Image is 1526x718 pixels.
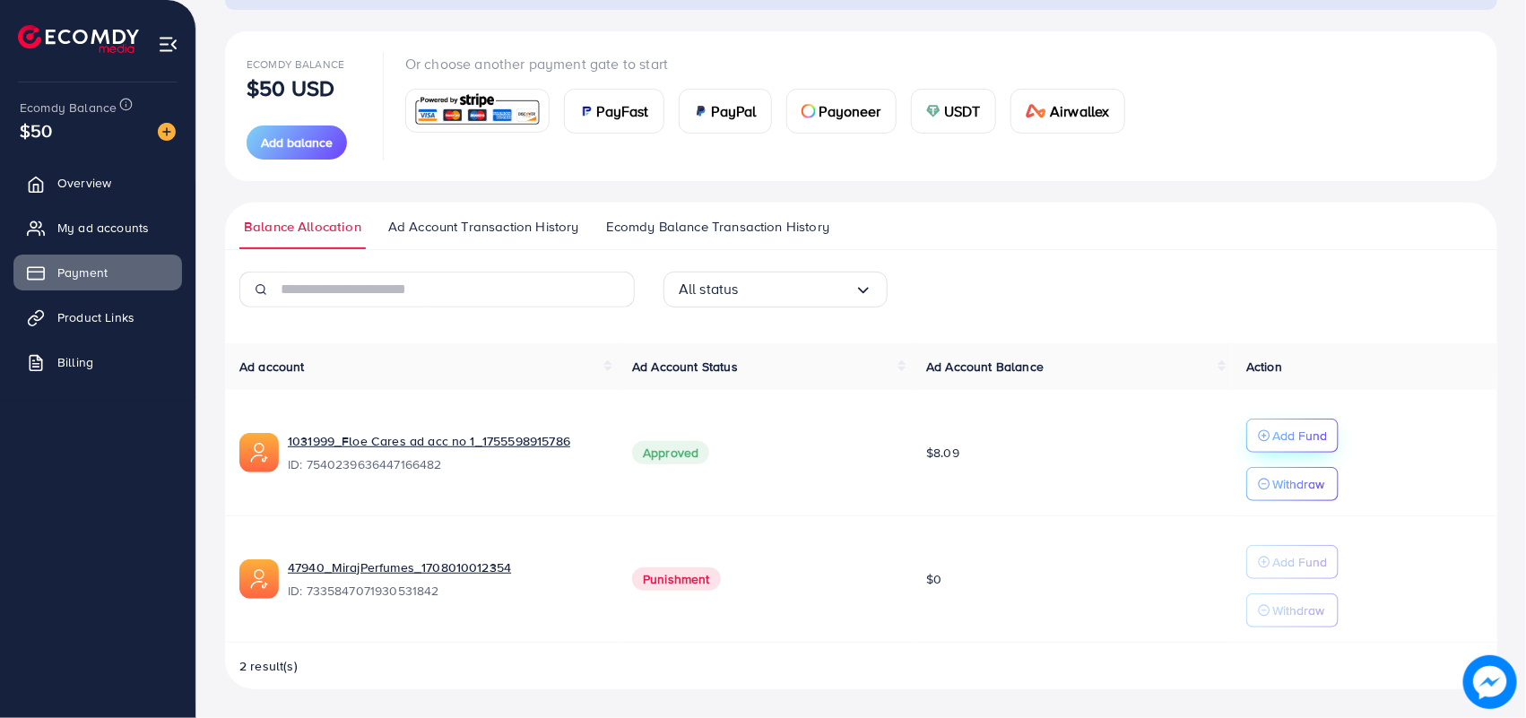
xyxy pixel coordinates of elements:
[926,570,941,588] span: $0
[632,567,721,591] span: Punishment
[288,432,603,473] div: <span class='underline'>1031999_Floe Cares ad acc no 1_1755598915786</span></br>7540239636447166482
[606,217,829,237] span: Ecomdy Balance Transaction History
[288,582,603,600] span: ID: 7335847071930531842
[247,125,347,160] button: Add balance
[632,358,738,376] span: Ad Account Status
[388,217,579,237] span: Ad Account Transaction History
[694,104,708,118] img: card
[1272,600,1324,621] p: Withdraw
[20,99,117,117] span: Ecomdy Balance
[632,441,709,464] span: Approved
[1246,593,1339,627] button: Withdraw
[679,89,772,134] a: cardPayPal
[1246,545,1339,579] button: Add Fund
[57,174,111,192] span: Overview
[57,264,108,281] span: Payment
[1272,425,1327,446] p: Add Fund
[57,353,93,371] span: Billing
[247,56,344,72] span: Ecomdy Balance
[926,358,1044,376] span: Ad Account Balance
[405,53,1140,74] p: Or choose another payment gate to start
[244,217,361,237] span: Balance Allocation
[739,275,854,303] input: Search for option
[819,100,881,122] span: Payoneer
[663,272,888,307] div: Search for option
[1026,104,1047,118] img: card
[288,558,603,576] a: 47940_MirajPerfumes_1708010012354
[579,104,594,118] img: card
[158,123,176,141] img: image
[1272,551,1327,573] p: Add Fund
[926,444,959,462] span: $8.09
[13,165,182,201] a: Overview
[261,134,333,151] span: Add balance
[712,100,757,122] span: PayPal
[412,91,543,130] img: card
[247,77,334,99] p: $50 USD
[158,34,178,55] img: menu
[802,104,816,118] img: card
[57,219,149,237] span: My ad accounts
[679,275,739,303] span: All status
[13,344,182,380] a: Billing
[911,89,996,134] a: cardUSDT
[13,210,182,246] a: My ad accounts
[405,89,550,133] a: card
[1246,358,1282,376] span: Action
[20,117,52,143] span: $50
[13,299,182,335] a: Product Links
[597,100,649,122] span: PayFast
[564,89,664,134] a: cardPayFast
[288,558,603,600] div: <span class='underline'>47940_MirajPerfumes_1708010012354</span></br>7335847071930531842
[239,559,279,599] img: ic-ads-acc.e4c84228.svg
[1010,89,1125,134] a: cardAirwallex
[239,433,279,472] img: ic-ads-acc.e4c84228.svg
[926,104,941,118] img: card
[1272,473,1324,495] p: Withdraw
[1463,655,1517,709] img: image
[944,100,981,122] span: USDT
[1246,467,1339,501] button: Withdraw
[1050,100,1109,122] span: Airwallex
[18,25,139,53] img: logo
[239,657,298,675] span: 2 result(s)
[786,89,897,134] a: cardPayoneer
[13,255,182,290] a: Payment
[288,455,603,473] span: ID: 7540239636447166482
[239,358,305,376] span: Ad account
[288,432,603,450] a: 1031999_Floe Cares ad acc no 1_1755598915786
[57,308,134,326] span: Product Links
[1246,419,1339,453] button: Add Fund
